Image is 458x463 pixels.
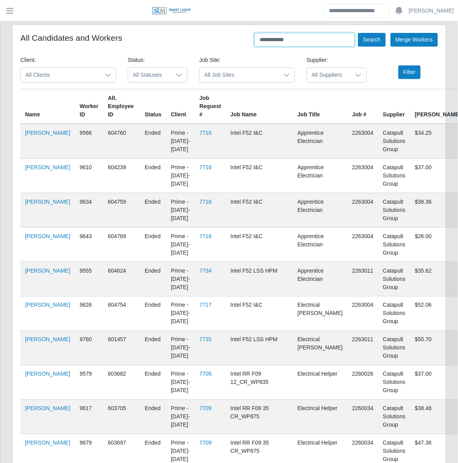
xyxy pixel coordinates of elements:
[200,130,212,136] a: 7716
[75,89,103,124] th: Worker ID
[398,65,421,79] button: Filter
[200,371,212,377] a: 7705
[347,193,378,228] td: 2263004
[166,159,195,193] td: Prime - [DATE]-[DATE]
[378,193,411,228] td: Catapult Solutions Group
[226,365,293,400] td: Intel RR F09 12_CR_WP835
[103,124,140,159] td: 604760
[75,297,103,331] td: 9626
[226,228,293,262] td: Intel F52 I&C
[75,365,103,400] td: 9579
[75,124,103,159] td: 9566
[307,56,328,64] label: Supplier:
[347,365,378,400] td: 2260026
[226,297,293,331] td: Intel F52 I&C
[358,33,385,47] button: Search
[378,400,411,434] td: Catapult Solutions Group
[347,89,378,124] th: Job #
[226,159,293,193] td: Intel F52 I&C
[293,124,347,159] td: Apprentice Electrician
[347,262,378,297] td: 2263011
[378,262,411,297] td: Catapult Solutions Group
[378,159,411,193] td: Catapult Solutions Group
[409,7,454,15] a: [PERSON_NAME]
[75,262,103,297] td: 9555
[307,68,351,82] span: All Suppliers
[166,365,195,400] td: Prime - [DATE]-[DATE]
[166,400,195,434] td: Prime - [DATE]-[DATE]
[226,262,293,297] td: Intel F52 LSS HPM
[128,68,172,82] span: All Statuses
[20,89,75,124] th: Name
[200,302,212,308] a: 7717
[166,193,195,228] td: Prime - [DATE]-[DATE]
[200,405,212,412] a: 7709
[140,400,166,434] td: ended
[378,124,411,159] td: Catapult Solutions Group
[347,297,378,331] td: 2263004
[25,336,70,343] a: [PERSON_NAME]
[293,262,347,297] td: Apprentice Electrician
[25,371,70,377] a: [PERSON_NAME]
[293,297,347,331] td: Electrical [PERSON_NAME]
[140,331,166,365] td: ended
[226,89,293,124] th: Job Name
[140,159,166,193] td: ended
[103,331,140,365] td: 601457
[103,159,140,193] td: 604239
[75,331,103,365] td: 9760
[140,262,166,297] td: ended
[347,331,378,365] td: 2263011
[140,193,166,228] td: ended
[378,331,411,365] td: Catapult Solutions Group
[324,4,389,18] input: Search
[140,297,166,331] td: ended
[128,56,145,64] label: Status:
[293,159,347,193] td: Apprentice Electrician
[378,297,411,331] td: Catapult Solutions Group
[25,164,70,170] a: [PERSON_NAME]
[166,262,195,297] td: Prime - [DATE]-[DATE]
[140,365,166,400] td: ended
[140,89,166,124] th: Status
[166,331,195,365] td: Prime - [DATE]-[DATE]
[293,228,347,262] td: Apprentice Electrician
[25,199,70,205] a: [PERSON_NAME]
[226,193,293,228] td: Intel F52 I&C
[20,56,36,64] label: Client:
[200,440,212,446] a: 7709
[200,68,279,82] span: All Job Sites
[140,124,166,159] td: ended
[25,233,70,239] a: [PERSON_NAME]
[103,89,140,124] th: Alt. Employee ID
[293,365,347,400] td: Electrical Helper
[75,193,103,228] td: 9634
[166,89,195,124] th: Client
[152,7,191,15] img: SLM Logo
[25,302,70,308] a: [PERSON_NAME]
[347,228,378,262] td: 2263004
[103,297,140,331] td: 604754
[200,199,212,205] a: 7716
[200,233,212,239] a: 7716
[21,68,100,82] span: All Clients
[25,440,70,446] a: [PERSON_NAME]
[20,33,122,43] h4: All Candidates and Workers
[25,268,70,274] a: [PERSON_NAME]
[103,365,140,400] td: 603682
[103,400,140,434] td: 603705
[75,228,103,262] td: 9643
[25,405,70,412] a: [PERSON_NAME]
[347,400,378,434] td: 2260034
[200,268,212,274] a: 7734
[103,193,140,228] td: 604759
[347,124,378,159] td: 2263004
[103,228,140,262] td: 604769
[226,124,293,159] td: Intel F52 I&C
[200,336,212,343] a: 7735
[25,130,70,136] a: [PERSON_NAME]
[75,400,103,434] td: 9617
[199,56,220,64] label: Job Site:
[195,89,226,124] th: Job Request #
[293,331,347,365] td: Electrical [PERSON_NAME]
